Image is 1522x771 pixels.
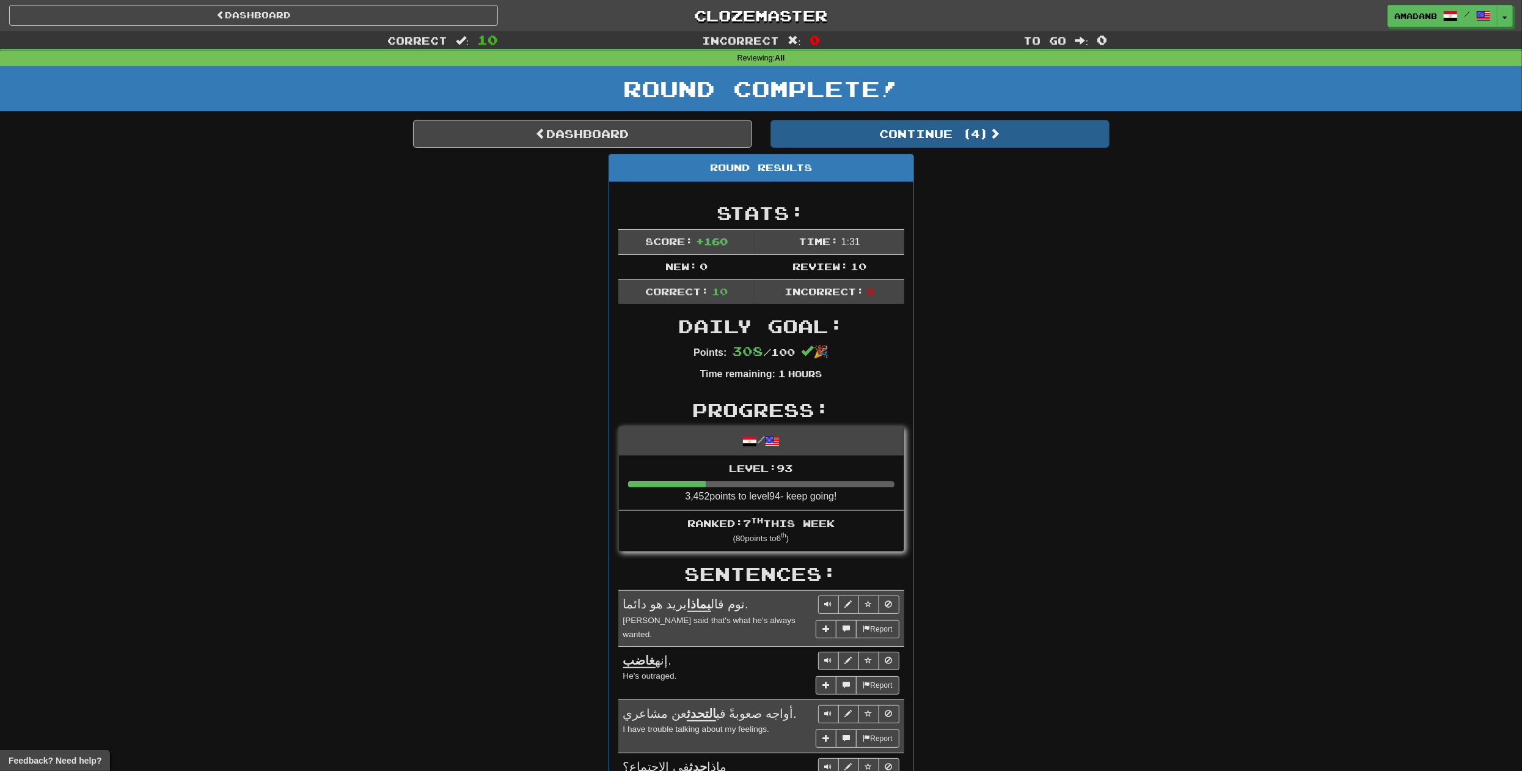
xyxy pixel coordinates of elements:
small: ( 80 points to 6 ) [733,534,789,543]
span: 0 [810,32,820,47]
span: Open feedback widget [9,754,101,767]
span: 1 [778,367,786,379]
span: : [1075,35,1089,46]
span: New: [665,260,697,272]
button: Toggle favorite [858,596,879,614]
h2: Daily Goal: [618,316,904,336]
button: Continue (4) [770,120,1110,148]
span: أواجه صعوبةً في عن مشاعري. [623,707,797,721]
span: Incorrect [702,34,779,46]
u: التحدث [687,707,716,721]
span: Correct: [645,286,709,297]
span: 0 [700,260,708,272]
a: Clozemaster [516,5,1005,26]
button: Report [856,676,899,695]
li: 3,452 points to level 94 - keep going! [619,456,904,511]
span: Incorrect: [785,286,864,297]
div: Sentence controls [818,596,899,614]
button: Toggle ignore [879,705,899,723]
button: Play sentence audio [818,652,839,670]
button: Toggle ignore [879,596,899,614]
u: بماذا [687,597,711,612]
div: Sentence controls [818,705,899,723]
span: 10 [712,286,728,297]
span: توم قال يريد هو دائما. [623,597,748,612]
button: Toggle ignore [879,652,899,670]
a: Dashboard [413,120,752,148]
button: Report [856,620,899,638]
span: / 100 [732,346,795,358]
span: 308 [732,344,763,358]
span: 1 : 31 [841,237,860,247]
small: He's outraged. [623,671,677,681]
button: Edit sentence [838,596,859,614]
strong: Time remaining: [700,369,775,379]
span: Correct [387,34,447,46]
button: Play sentence audio [818,596,839,614]
div: Sentence controls [818,652,899,670]
a: Amadanb / [1388,5,1498,27]
small: Hours [788,369,822,379]
div: More sentence controls [816,676,899,695]
h2: Stats: [618,203,904,223]
a: Dashboard [9,5,498,26]
span: + 160 [696,235,728,247]
button: Edit sentence [838,652,859,670]
span: 10 [851,260,866,272]
div: / [619,427,904,456]
div: More sentence controls [816,729,899,748]
h2: Sentences: [618,564,904,584]
span: / [1464,10,1470,18]
span: Review: [792,260,848,272]
button: Play sentence audio [818,705,839,723]
sup: th [781,532,786,539]
h1: Round Complete! [4,76,1518,101]
button: Add sentence to collection [816,620,836,638]
span: : [788,35,801,46]
span: 0 [866,286,874,297]
span: Amadanb [1394,10,1437,21]
u: غاضب [623,654,656,668]
strong: All [775,54,785,62]
span: 0 [1097,32,1107,47]
button: Edit sentence [838,705,859,723]
span: To go [1024,34,1067,46]
span: Ranked: 7 this week [687,517,835,529]
button: Report [856,729,899,748]
small: I have trouble talking about my feelings. [623,725,770,734]
h2: Progress: [618,400,904,420]
span: Time: [799,235,838,247]
div: More sentence controls [816,620,899,638]
span: 🎉 [801,345,829,358]
sup: th [751,516,763,525]
small: [PERSON_NAME] said that's what he's always wanted. [623,616,796,639]
span: إنه . [623,654,672,668]
span: Score: [645,235,693,247]
button: Toggle favorite [858,705,879,723]
div: Round Results [609,155,913,182]
button: Toggle favorite [858,652,879,670]
strong: Points: [693,347,726,358]
button: Add sentence to collection [816,676,836,695]
span: Level: 93 [730,462,793,474]
span: 10 [477,32,498,47]
button: Add sentence to collection [816,729,836,748]
span: : [456,35,469,46]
